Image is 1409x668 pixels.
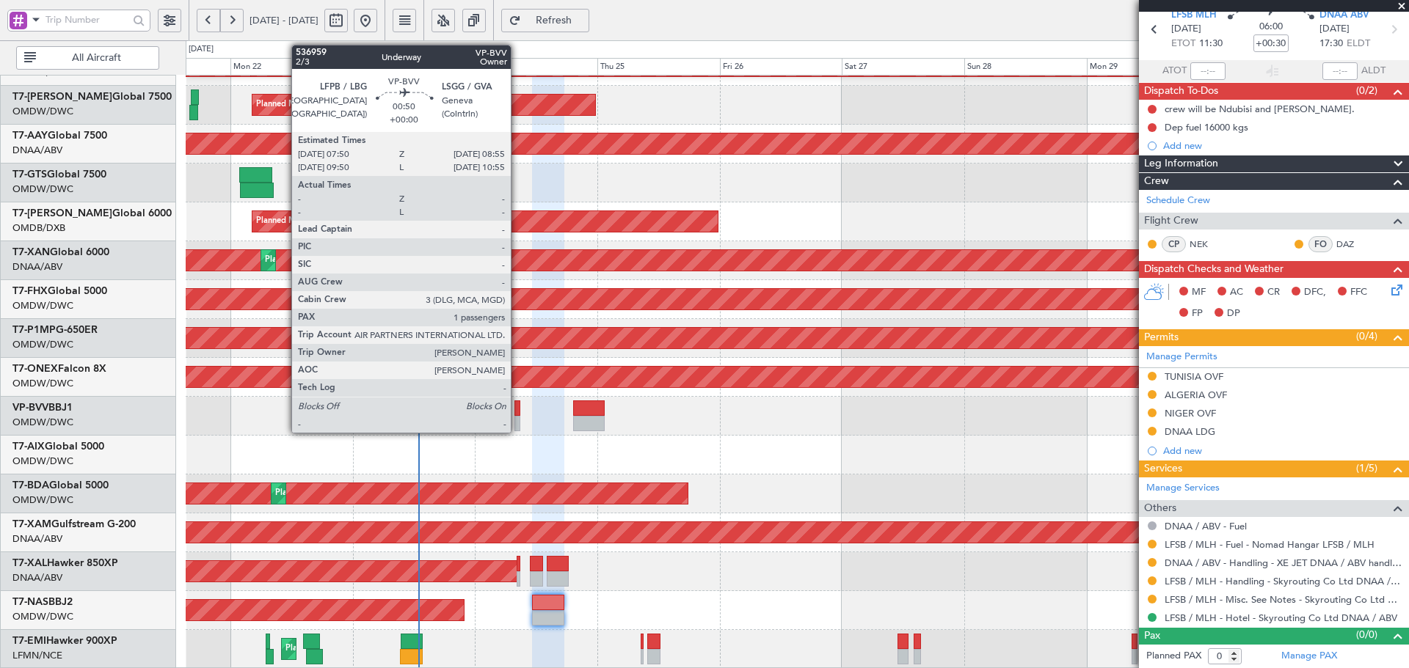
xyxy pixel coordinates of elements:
div: Sun 28 [964,58,1087,76]
span: (1/5) [1356,460,1377,476]
a: T7-[PERSON_NAME]Global 6000 [12,208,172,219]
span: T7-XAN [12,247,50,257]
span: T7-GTS [12,169,47,180]
a: T7-[PERSON_NAME]Global 7500 [12,92,172,102]
div: crew will be Ndubisi and [PERSON_NAME]. [1165,103,1355,115]
a: OMDW/DWC [12,416,73,429]
span: 17:30 [1319,37,1343,51]
span: 11:30 [1199,37,1223,51]
span: T7-XAM [12,519,51,529]
span: T7-AAY [12,131,48,141]
span: FFC [1350,285,1367,300]
span: VP-BVV [12,403,48,413]
span: Refresh [524,15,584,26]
span: ETOT [1171,37,1195,51]
div: CP [1162,236,1186,252]
div: ALGERIA OVF [1165,389,1227,401]
div: DNAA LDG [1165,425,1215,438]
a: T7-EMIHawker 900XP [12,636,117,646]
span: DNAA ABV [1319,8,1369,23]
a: T7-NASBBJ2 [12,597,73,607]
a: VP-BVVBBJ1 [12,403,73,413]
div: Planned Maint Dubai (Al Maktoum Intl) [265,249,409,271]
a: OMDW/DWC [12,183,73,196]
a: T7-GTSGlobal 7500 [12,169,106,180]
input: Trip Number [45,9,128,31]
span: T7-FHX [12,286,48,296]
a: DNAA/ABV [12,571,62,584]
div: Add new [1163,139,1402,152]
span: Others [1144,500,1176,517]
a: DNAA / ABV - Handling - XE JET DNAA / ABV handling [1165,557,1402,569]
div: FO [1308,236,1333,252]
span: Dispatch To-Dos [1144,83,1218,100]
div: Add new [1163,444,1402,457]
div: Planned Maint Dubai (Al Maktoum Intl) [256,94,401,116]
span: (0/0) [1356,627,1377,642]
a: OMDW/DWC [12,338,73,351]
a: T7-AAYGlobal 7500 [12,131,107,141]
span: ELDT [1347,37,1370,51]
span: Dispatch Checks and Weather [1144,261,1284,278]
span: (0/4) [1356,329,1377,344]
a: LFSB / MLH - Misc. See Notes - Skyrouting Co Ltd DNAA / ABV [1165,593,1402,606]
a: OMDW/DWC [12,299,73,312]
span: All Aircraft [39,53,154,63]
span: T7-BDA [12,480,49,491]
div: Dep fuel 16000 kgs [1165,121,1248,133]
div: Thu 25 [597,58,720,76]
a: Manage Permits [1146,350,1217,364]
span: (0/2) [1356,83,1377,98]
span: T7-[PERSON_NAME] [12,208,112,219]
a: OMDW/DWC [12,105,73,118]
div: Mon 29 [1087,58,1209,76]
a: OMDW/DWC [12,455,73,468]
span: AC [1230,285,1243,300]
span: [DATE] [1319,22,1350,37]
a: OMDW/DWC [12,493,73,507]
a: DNAA/ABV [12,260,62,274]
span: ALDT [1361,64,1386,78]
span: 06:00 [1259,20,1283,34]
a: T7-FHXGlobal 5000 [12,286,107,296]
button: All Aircraft [16,46,159,70]
a: DNAA / ABV - Fuel [1165,520,1247,532]
a: T7-AIXGlobal 5000 [12,441,104,452]
a: NEK [1190,238,1223,251]
span: FP [1192,307,1203,321]
label: Planned PAX [1146,649,1201,664]
span: T7-EMI [12,636,46,646]
span: LFSB MLH [1171,8,1217,23]
div: Planned Maint [GEOGRAPHIC_DATA] [285,638,426,660]
span: T7-AIX [12,441,45,452]
a: DAZ [1336,238,1369,251]
button: Refresh [501,9,589,32]
a: T7-BDAGlobal 5000 [12,480,109,491]
a: Manage PAX [1281,649,1337,664]
a: T7-XANGlobal 6000 [12,247,109,257]
div: NIGER OVF [1165,407,1216,419]
span: Flight Crew [1144,213,1198,230]
span: Crew [1144,173,1169,190]
div: Mon 22 [230,58,353,76]
div: Sat 27 [842,58,964,76]
a: T7-XAMGulfstream G-200 [12,519,136,529]
div: Planned Maint Dubai (Al Maktoum Intl) [275,482,420,504]
span: T7-[PERSON_NAME] [12,92,112,102]
a: LFSB / MLH - Fuel - Nomad Hangar LFSB / MLH [1165,538,1375,551]
span: MF [1192,285,1206,300]
a: Schedule Crew [1146,194,1210,208]
a: T7-ONEXFalcon 8X [12,364,106,374]
a: LFSB / MLH - Handling - Skyrouting Co Ltd DNAA / ABV [1165,575,1402,587]
span: Pax [1144,628,1160,645]
a: OMDW/DWC [12,377,73,390]
input: --:-- [1190,62,1226,80]
a: DNAA/ABV [12,532,62,546]
span: T7-XAL [12,558,47,568]
a: LFMN/NCE [12,649,62,662]
span: DP [1227,307,1240,321]
span: DFC, [1304,285,1326,300]
div: TUNISIA OVF [1165,370,1223,383]
div: Tue 23 [353,58,476,76]
span: ATOT [1162,64,1187,78]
